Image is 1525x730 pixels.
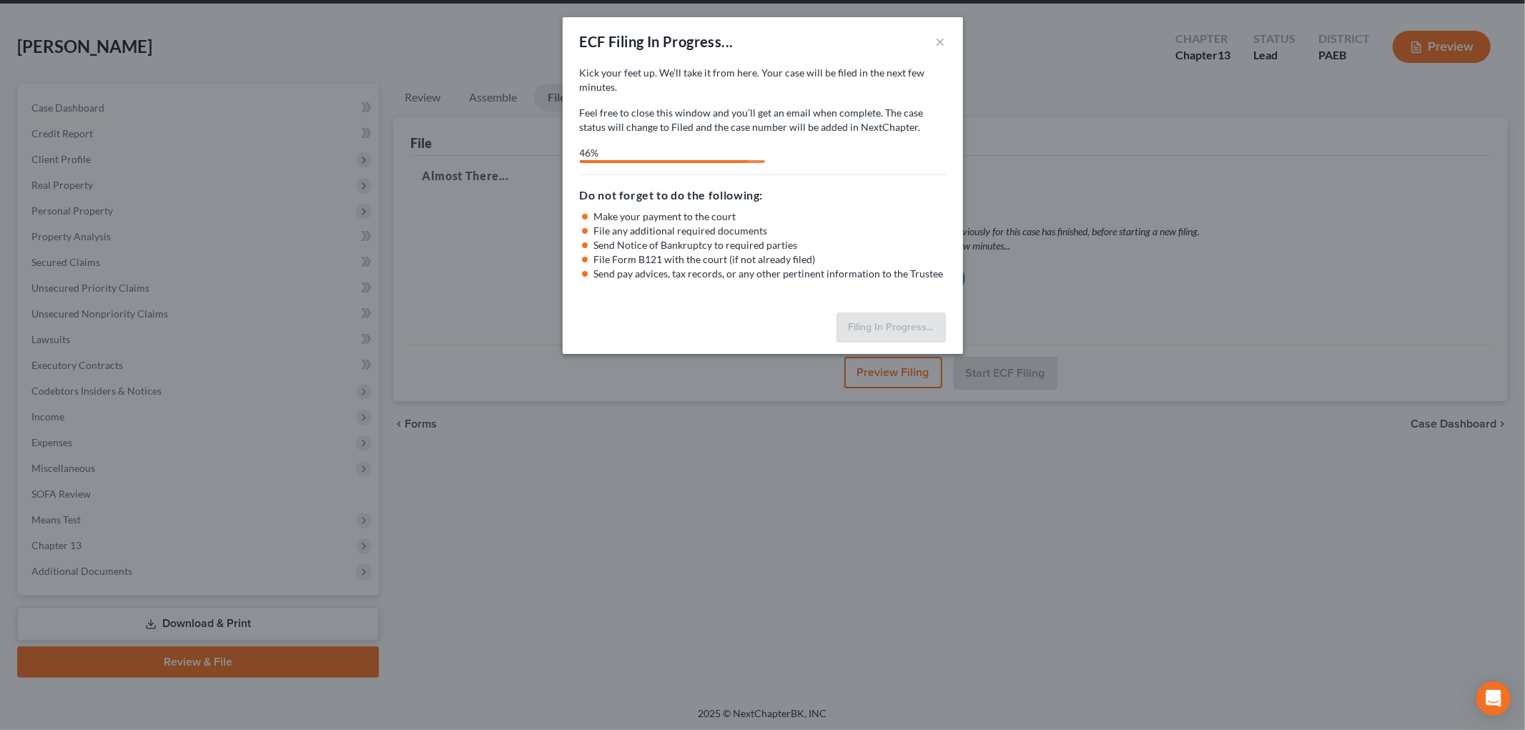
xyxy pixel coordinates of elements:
[594,224,946,238] li: File any additional required documents
[594,238,946,252] li: Send Notice of Bankruptcy to required parties
[580,66,946,94] p: Kick your feet up. We’ll take it from here. Your case will be filed in the next few minutes.
[580,106,946,134] p: Feel free to close this window and you’ll get an email when complete. The case status will change...
[1476,681,1511,716] div: Open Intercom Messenger
[594,267,946,281] li: Send pay advices, tax records, or any other pertinent information to the Trustee
[580,187,946,204] h5: Do not forget to do the following:
[580,31,734,51] div: ECF Filing In Progress...
[594,252,946,267] li: File Form B121 with the court (if not already filed)
[594,209,946,224] li: Make your payment to the court
[580,146,749,160] div: 46%
[936,33,946,50] button: ×
[836,312,946,342] button: Filing In Progress...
